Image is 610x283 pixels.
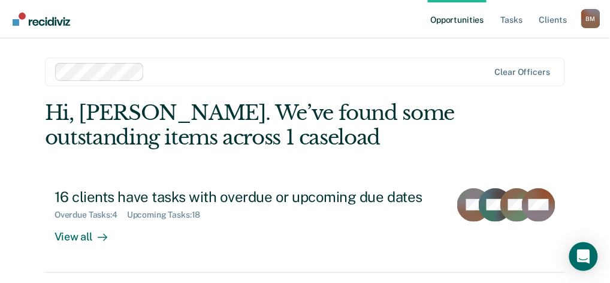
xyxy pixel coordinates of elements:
div: Upcoming Tasks : 18 [127,210,210,220]
div: 16 clients have tasks with overdue or upcoming due dates [55,188,440,206]
img: Recidiviz [13,13,70,26]
button: Profile dropdown button [581,9,600,28]
a: 16 clients have tasks with overdue or upcoming due datesOverdue Tasks:4Upcoming Tasks:18View all [45,179,565,273]
div: Open Intercom Messenger [569,242,598,271]
div: Clear officers [495,67,550,77]
div: View all [55,220,122,243]
div: B M [581,9,600,28]
div: Overdue Tasks : 4 [55,210,127,220]
div: Hi, [PERSON_NAME]. We’ve found some outstanding items across 1 caseload [45,101,461,150]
